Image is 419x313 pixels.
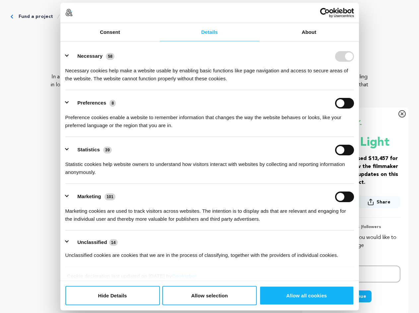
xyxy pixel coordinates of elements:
[65,238,122,246] button: Unclassified (14)
[65,9,73,16] img: logo
[65,108,354,129] div: Preference cookies enable a website to remember information that changes the way the website beha...
[65,155,354,176] div: Statistic cookies help website owners to understand how visitors interact with websites by collec...
[105,194,115,200] span: 101
[162,286,257,305] button: Allow selection
[11,13,408,20] div: Breadcrumb
[77,100,106,106] label: Preferences
[60,23,160,41] a: Consent
[109,100,116,107] span: 8
[11,31,408,46] p: Benchwarmer
[11,52,408,60] p: [GEOGRAPHIC_DATA], [US_STATE] | Film Short
[62,272,357,285] div: Cookie declaration last updated on [DATE] by
[65,202,354,223] div: Marketing cookies are used to track visitors across websites. The intention is to display ads tha...
[65,191,120,202] button: Marketing (101)
[106,53,114,60] span: 58
[160,23,259,41] a: Details
[259,286,354,305] button: Allow all cookies
[65,51,119,61] button: Necessary (58)
[65,98,120,108] button: Preferences (8)
[19,13,53,20] a: Fund a project
[65,144,116,155] button: Statistics (39)
[357,196,400,211] span: Share
[357,196,400,208] button: Share
[259,23,359,41] a: About
[77,53,103,59] label: Necessary
[296,8,354,18] a: Usercentrics Cookiebot - opens in a new window
[109,239,118,246] span: 14
[65,246,354,259] div: Unclassified cookies are cookies that we are in the process of classifying, together with the pro...
[103,147,112,153] span: 39
[172,273,197,278] a: Cookiebot
[377,199,390,205] span: Share
[65,286,160,305] button: Hide Details
[50,73,369,97] p: In a colorful world, a young [DEMOGRAPHIC_DATA] pines for her best friend from the sidelines of h...
[11,60,408,68] p: [DEMOGRAPHIC_DATA], Comedy
[65,61,354,82] div: Necessary cookies help make a website usable by enabling basic functions like page navigation and...
[77,147,100,152] label: Statistics
[77,194,101,199] label: Marketing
